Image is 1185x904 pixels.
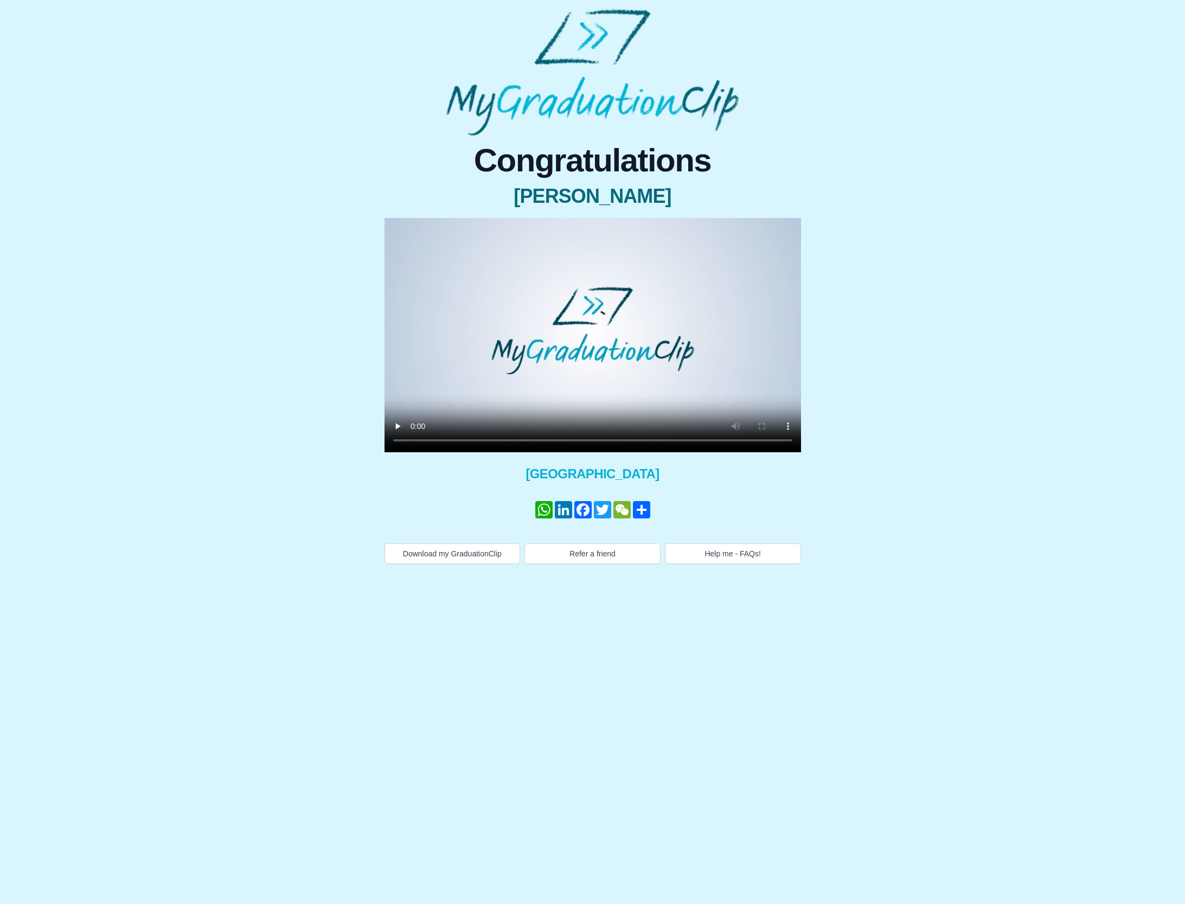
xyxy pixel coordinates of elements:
a: Twitter [593,501,612,518]
a: Share [632,501,651,518]
a: WeChat [612,501,632,518]
button: Download my GraduationClip [385,543,521,564]
button: Refer a friend [524,543,661,564]
a: LinkedIn [554,501,573,518]
span: Congratulations [385,144,801,177]
button: Help me - FAQs! [665,543,801,564]
a: Facebook [573,501,593,518]
span: [GEOGRAPHIC_DATA] [385,465,801,483]
span: [PERSON_NAME] [385,185,801,207]
img: MyGraduationClip [446,9,738,136]
a: WhatsApp [534,501,554,518]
